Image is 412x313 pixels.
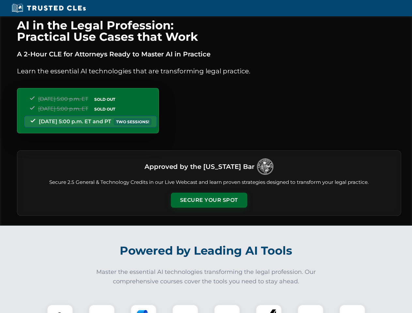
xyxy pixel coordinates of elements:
button: Secure Your Spot [171,193,247,208]
p: Master the essential AI technologies transforming the legal profession. Our comprehensive courses... [92,267,320,286]
h3: Approved by the [US_STATE] Bar [145,161,254,172]
span: SOLD OUT [92,106,117,112]
p: Secure 2.5 General & Technology Credits in our Live Webcast and learn proven strategies designed ... [25,179,393,186]
p: Learn the essential AI technologies that are transforming legal practice. [17,66,401,76]
img: Logo [257,158,273,175]
h1: AI in the Legal Profession: Practical Use Cases that Work [17,20,401,42]
img: Trusted CLEs [10,3,88,13]
p: A 2-Hour CLE for Attorneys Ready to Master AI in Practice [17,49,401,59]
span: [DATE] 5:00 p.m. ET [38,96,88,102]
span: SOLD OUT [92,96,117,103]
h2: Powered by Leading AI Tools [25,239,387,262]
span: [DATE] 5:00 p.m. ET [38,106,88,112]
